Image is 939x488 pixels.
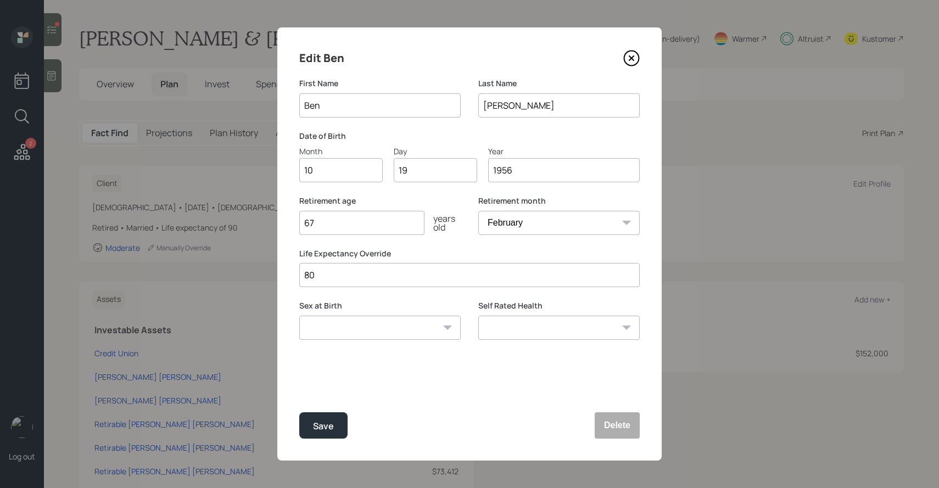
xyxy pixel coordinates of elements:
[488,145,640,157] div: Year
[299,248,640,259] label: Life Expectancy Override
[595,412,640,439] button: Delete
[394,158,477,182] input: Day
[478,195,640,206] label: Retirement month
[299,78,461,89] label: First Name
[299,412,348,439] button: Save
[299,131,640,142] label: Date of Birth
[313,419,334,434] div: Save
[299,49,344,67] h4: Edit Ben
[299,300,461,311] label: Sex at Birth
[478,78,640,89] label: Last Name
[299,195,461,206] label: Retirement age
[394,145,477,157] div: Day
[299,158,383,182] input: Month
[478,300,640,311] label: Self Rated Health
[299,145,383,157] div: Month
[488,158,640,182] input: Year
[424,214,461,232] div: years old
